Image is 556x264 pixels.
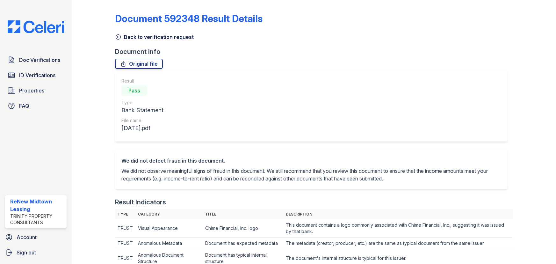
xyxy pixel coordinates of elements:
[115,13,263,24] a: Document 592348 Result Details
[115,238,135,249] td: TRUST
[5,99,67,112] a: FAQ
[5,84,67,97] a: Properties
[115,59,163,69] a: Original file
[121,117,163,124] div: File name
[19,87,44,94] span: Properties
[10,213,64,226] div: Trinity Property Consultants
[3,246,69,259] a: Sign out
[5,54,67,66] a: Doc Verifications
[115,219,135,238] td: TRUST
[17,233,37,241] span: Account
[283,219,513,238] td: This document contains a logo commonly associated with Chime Financial, Inc., suggesting it was i...
[115,47,513,56] div: Document info
[283,238,513,249] td: The metadata (creator, producer, etc.) are the same as typical document from the same issuer.
[3,231,69,244] a: Account
[121,78,163,84] div: Result
[19,71,55,79] span: ID Verifications
[10,198,64,213] div: ReNew Midtown Leasing
[121,167,501,182] p: We did not observe meaningful signs of fraud in this document. We still recommend that you review...
[19,56,60,64] span: Doc Verifications
[121,124,163,133] div: [DATE].pdf
[283,209,513,219] th: Description
[135,209,203,219] th: Category
[203,219,283,238] td: Chime Financial, Inc. logo
[121,85,147,96] div: Pass
[135,238,203,249] td: Anomalous Metadata
[135,219,203,238] td: Visual Appearance
[115,198,166,207] div: Result Indicators
[3,20,69,33] img: CE_Logo_Blue-a8612792a0a2168367f1c8372b55b34899dd931a85d93a1a3d3e32e68fde9ad4.png
[121,106,163,115] div: Bank Statement
[203,238,283,249] td: Document has expected metadata
[115,33,194,41] a: Back to verification request
[5,69,67,82] a: ID Verifications
[115,209,135,219] th: Type
[17,249,36,256] span: Sign out
[19,102,29,110] span: FAQ
[121,157,501,165] div: We did not detect fraud in this document.
[121,99,163,106] div: Type
[203,209,283,219] th: Title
